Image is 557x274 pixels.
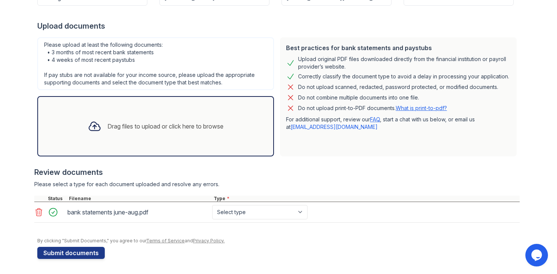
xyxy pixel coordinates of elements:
[286,116,511,131] p: For additional support, review our , start a chat with us below, or email us at
[34,167,520,178] div: Review documents
[298,72,509,81] div: Correctly classify the document type to avoid a delay in processing your application.
[298,55,511,70] div: Upload original PDF files downloaded directly from the financial institution or payroll provider’...
[298,93,419,102] div: Do not combine multiple documents into one file.
[37,21,520,31] div: Upload documents
[193,238,225,243] a: Privacy Policy.
[67,206,209,218] div: bank statements june-aug.pdf
[46,196,67,202] div: Status
[212,196,520,202] div: Type
[286,43,511,52] div: Best practices for bank statements and paystubs
[107,122,223,131] div: Drag files to upload or click here to browse
[146,238,185,243] a: Terms of Service
[37,238,520,244] div: By clicking "Submit Documents," you agree to our and
[396,105,447,111] a: What is print-to-pdf?
[298,83,498,92] div: Do not upload scanned, redacted, password protected, or modified documents.
[37,37,274,90] div: Please upload at least the following documents: • 3 months of most recent bank statements • 4 wee...
[67,196,212,202] div: Filename
[291,124,378,130] a: [EMAIL_ADDRESS][DOMAIN_NAME]
[298,104,447,112] p: Do not upload print-to-PDF documents.
[37,247,105,259] button: Submit documents
[525,244,549,266] iframe: chat widget
[34,181,520,188] div: Please select a type for each document uploaded and resolve any errors.
[370,116,380,122] a: FAQ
